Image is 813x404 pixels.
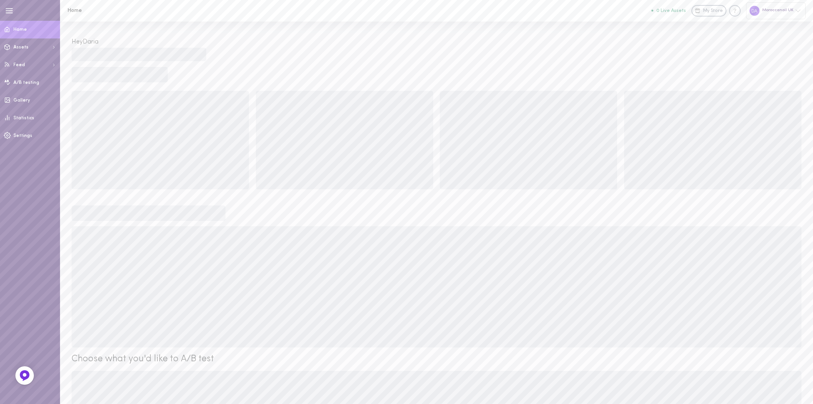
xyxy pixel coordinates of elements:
[13,45,28,50] span: Assets
[746,2,806,19] div: Moroccanoil UK
[729,5,741,17] div: Knowledge center
[13,98,30,103] span: Gallery
[13,116,34,120] span: Statistics
[13,27,27,32] span: Home
[651,8,691,13] a: 0 Live Assets
[67,8,194,13] h1: Home
[72,354,214,364] span: Choose what you'd like to A/B test
[19,370,30,381] img: Feedback Button
[13,80,39,85] span: A/B testing
[703,8,723,15] span: My Store
[13,63,25,67] span: Feed
[13,134,32,138] span: Settings
[651,8,686,13] button: 0 Live Assets
[691,5,726,17] a: My Store
[72,39,98,45] span: Hey Daria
